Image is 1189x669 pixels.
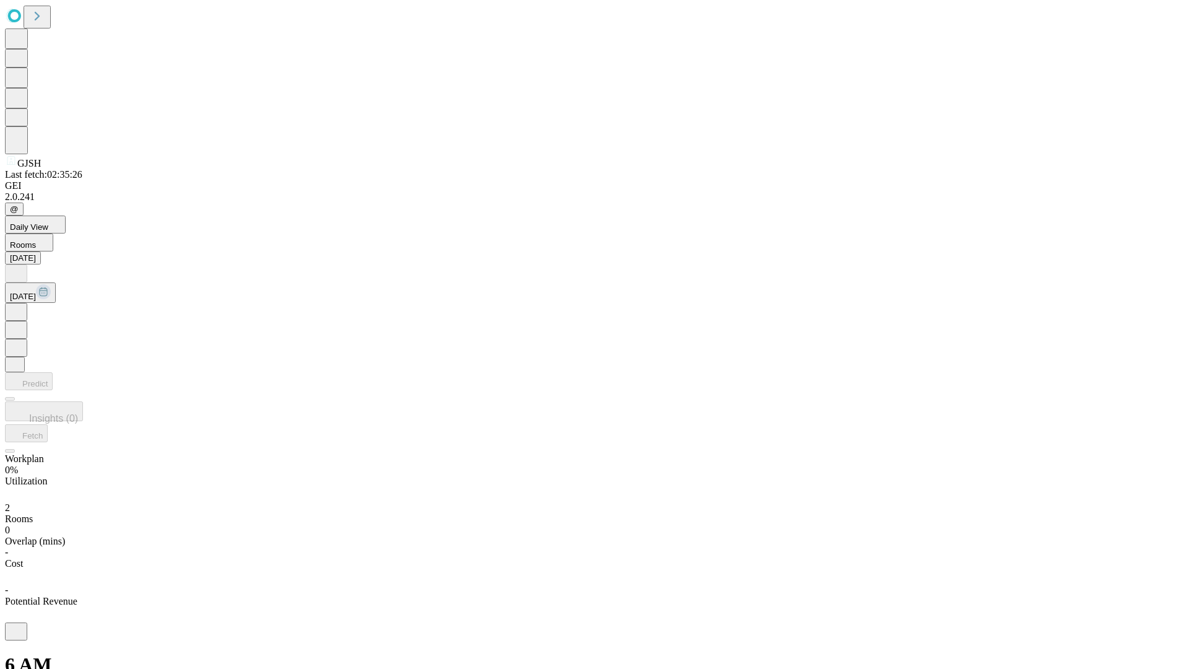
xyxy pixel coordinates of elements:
button: Fetch [5,424,48,442]
button: [DATE] [5,251,41,265]
button: [DATE] [5,282,56,303]
button: Predict [5,372,53,390]
div: GEI [5,180,1184,191]
span: Daily View [10,222,48,232]
span: 0 [5,525,10,535]
span: Cost [5,558,23,569]
span: @ [10,204,19,214]
span: Insights (0) [29,413,78,424]
span: Workplan [5,453,44,464]
span: - [5,585,8,595]
span: - [5,547,8,557]
span: Last fetch: 02:35:26 [5,169,82,180]
span: Overlap (mins) [5,536,65,546]
span: 0% [5,465,18,475]
span: Rooms [10,240,36,250]
span: Utilization [5,476,47,486]
span: GJSH [17,158,41,168]
button: @ [5,203,24,216]
button: Daily View [5,216,66,234]
div: 2.0.241 [5,191,1184,203]
span: [DATE] [10,292,36,301]
button: Insights (0) [5,401,83,421]
button: Rooms [5,234,53,251]
span: Potential Revenue [5,596,77,606]
span: 2 [5,502,10,513]
span: Rooms [5,514,33,524]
